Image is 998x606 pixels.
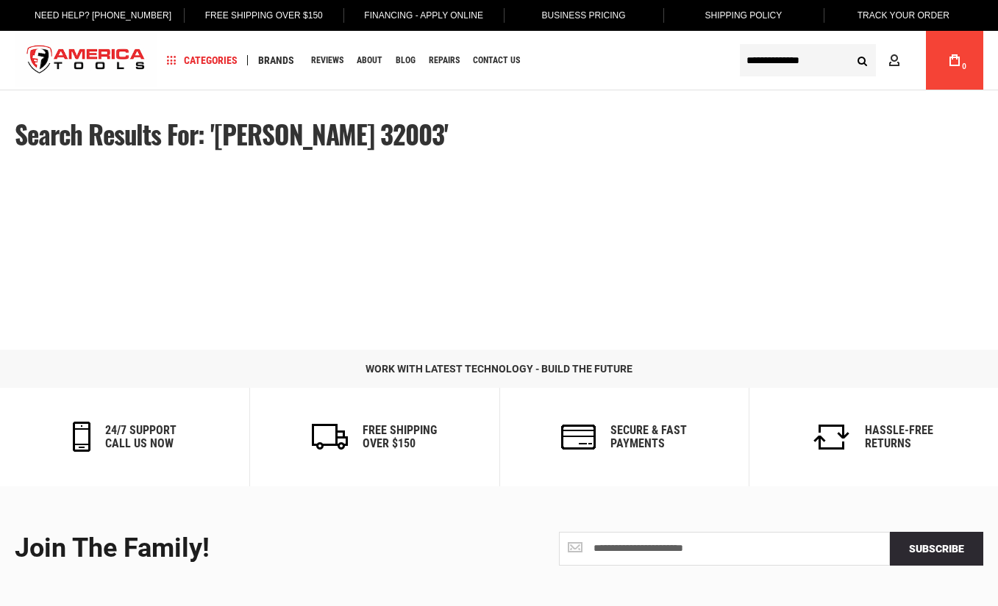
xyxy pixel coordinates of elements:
[15,534,488,563] div: Join the Family!
[473,56,520,65] span: Contact Us
[15,115,448,153] span: Search results for: '[PERSON_NAME] 32003'
[941,31,969,90] a: 0
[15,33,157,88] img: America Tools
[890,532,983,566] button: Subscribe
[160,51,244,71] a: Categories
[848,46,876,74] button: Search
[422,51,466,71] a: Repairs
[466,51,527,71] a: Contact Us
[350,51,389,71] a: About
[167,55,238,65] span: Categories
[429,56,460,65] span: Repairs
[15,33,157,88] a: store logo
[258,55,294,65] span: Brands
[610,424,687,450] h6: secure & fast payments
[304,51,350,71] a: Reviews
[962,62,966,71] span: 0
[909,543,964,555] span: Subscribe
[311,56,343,65] span: Reviews
[252,51,301,71] a: Brands
[389,51,422,71] a: Blog
[363,424,437,450] h6: Free Shipping Over $150
[357,56,382,65] span: About
[105,424,177,450] h6: 24/7 support call us now
[705,10,783,21] span: Shipping Policy
[396,56,416,65] span: Blog
[865,424,933,450] h6: Hassle-Free Returns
